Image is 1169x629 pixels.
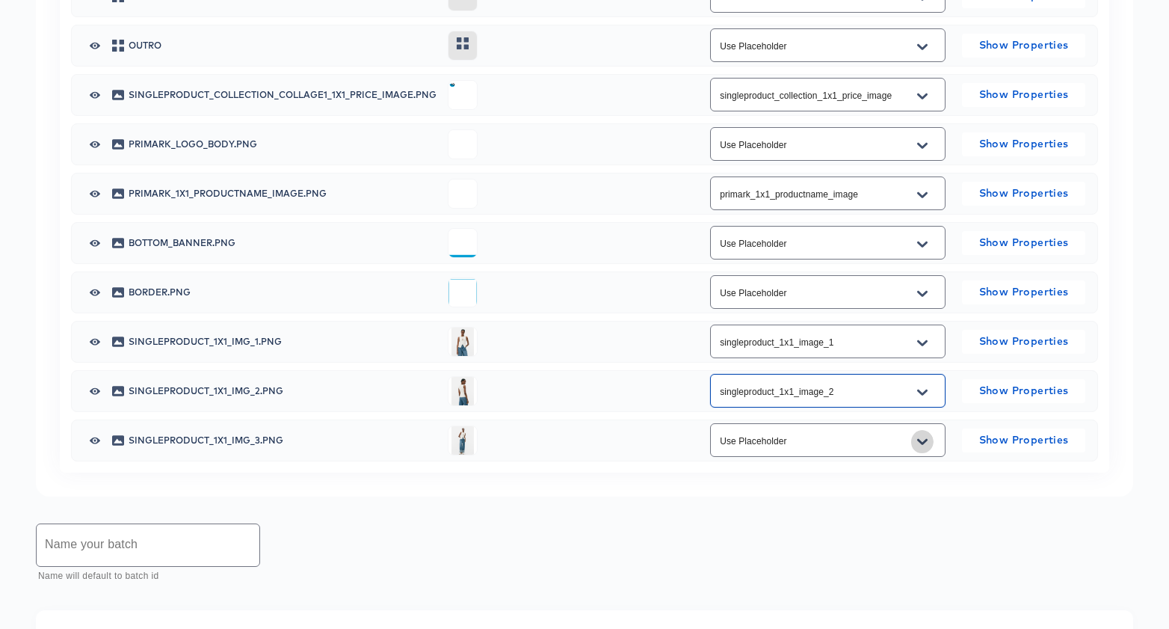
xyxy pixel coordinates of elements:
[129,140,437,149] span: primark_logo_body.png
[911,85,934,108] button: Open
[968,184,1079,203] span: Show Properties
[911,282,934,306] button: Open
[129,387,437,396] span: singleproduct_1x1_img_2.png
[962,132,1085,156] button: Show Properties
[911,430,934,454] button: Open
[968,233,1079,252] span: Show Properties
[968,381,1079,400] span: Show Properties
[129,90,437,99] span: singleproduct_collection_collage1_1x1_price_image.png
[911,331,934,355] button: Open
[968,135,1079,153] span: Show Properties
[968,85,1079,104] span: Show Properties
[968,283,1079,301] span: Show Properties
[911,35,934,59] button: Open
[962,182,1085,206] button: Show Properties
[962,330,1085,354] button: Show Properties
[962,231,1085,255] button: Show Properties
[129,239,437,248] span: bottom_banner.png
[968,36,1079,55] span: Show Properties
[962,379,1085,403] button: Show Properties
[129,436,437,445] span: singleproduct_1x1_img_3.png
[129,288,437,297] span: border.png
[129,189,437,198] span: primark_1x1_productname_image.png
[962,83,1085,107] button: Show Properties
[911,134,934,158] button: Open
[968,431,1079,449] span: Show Properties
[38,569,250,584] p: Name will default to batch id
[968,332,1079,351] span: Show Properties
[962,280,1085,304] button: Show Properties
[911,381,934,405] button: Open
[129,41,437,50] span: outro
[911,233,934,257] button: Open
[962,429,1085,452] button: Show Properties
[129,337,437,346] span: singleproduct_1x1_img_1.png
[911,183,934,207] button: Open
[962,34,1085,58] button: Show Properties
